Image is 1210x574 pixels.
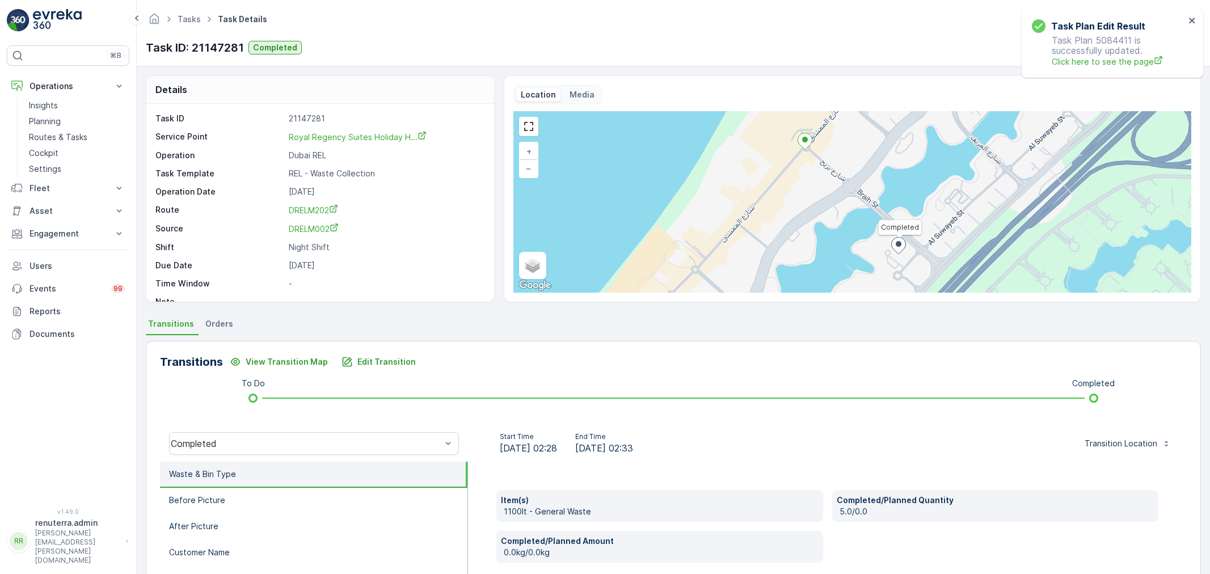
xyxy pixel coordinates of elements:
p: Completed [1072,378,1115,389]
p: - [289,296,482,307]
button: View Transition Map [223,353,335,371]
p: Events [29,283,104,294]
p: Note [155,296,284,307]
p: [DATE] [289,260,482,271]
p: Users [29,260,125,272]
a: Homepage [148,17,161,27]
a: Royal Regency Suites Holiday H... [289,131,427,142]
p: [DATE] [289,186,482,197]
p: Completed [253,42,297,53]
p: 1100lt - General Waste [504,506,819,517]
button: Edit Transition [335,353,423,371]
p: Waste & Bin Type [169,469,236,480]
img: logo [7,9,29,32]
button: Asset [7,200,129,222]
p: Completed/Planned Amount [501,535,819,547]
p: Operation [155,150,284,161]
p: Route [155,204,284,216]
p: Details [155,83,187,96]
span: Transitions [148,318,194,330]
p: Item(s) [501,495,819,506]
span: DRELM002 [289,224,339,234]
button: Completed [248,41,302,54]
div: RR [10,532,28,550]
p: Customer Name [169,547,230,558]
button: RRrenuterra.admin[PERSON_NAME][EMAIL_ADDRESS][PERSON_NAME][DOMAIN_NAME] [7,517,129,565]
a: Click here to see the page [1052,56,1185,67]
a: Tasks [178,14,201,24]
p: Fleet [29,183,107,194]
button: close [1188,16,1196,27]
p: Transition Location [1085,438,1157,449]
span: Orders [205,318,233,330]
span: v 1.49.0 [7,508,129,515]
a: Cockpit [24,145,129,161]
a: Routes & Tasks [24,129,129,145]
p: 0.0kg/0.0kg [504,547,819,558]
p: Completed/Planned Quantity [837,495,1154,506]
p: [PERSON_NAME][EMAIL_ADDRESS][PERSON_NAME][DOMAIN_NAME] [35,529,120,565]
p: Media [570,89,595,100]
p: Time Window [155,278,284,289]
p: Task Plan 5084411 is successfully updated. [1032,35,1185,67]
p: Routes & Tasks [29,132,87,143]
p: ⌘B [110,51,121,60]
p: Asset [29,205,107,217]
p: Edit Transition [357,356,416,368]
a: Users [7,255,129,277]
span: [DATE] 02:28 [500,441,557,455]
img: logo_light-DOdMpM7g.png [33,9,82,32]
span: + [526,146,532,156]
p: End Time [575,432,633,441]
button: Transition Location [1078,434,1178,453]
p: 99 [113,284,123,293]
p: Location [521,89,556,100]
p: Night Shift [289,242,482,253]
img: Google [516,278,554,293]
a: Events99 [7,277,129,300]
span: [DATE] 02:33 [575,441,633,455]
p: Source [155,223,284,235]
p: 21147281 [289,113,482,124]
p: After Picture [169,521,218,532]
span: Task Details [216,14,269,25]
div: Completed [171,438,441,449]
a: Settings [24,161,129,177]
p: Transitions [160,353,223,370]
p: Operations [29,81,107,92]
p: Shift [155,242,284,253]
p: Task ID [155,113,284,124]
p: View Transition Map [246,356,328,368]
p: Before Picture [169,495,225,506]
h3: Task Plan Edit Result [1051,19,1145,33]
p: - [289,278,482,289]
button: Engagement [7,222,129,245]
p: Cockpit [29,147,58,159]
p: REL - Waste Collection [289,168,482,179]
p: Task ID: 21147281 [146,39,244,56]
a: Planning [24,113,129,129]
a: Insights [24,98,129,113]
a: View Fullscreen [520,118,537,135]
p: Insights [29,100,58,111]
a: Reports [7,300,129,323]
a: Layers [520,253,545,278]
p: Due Date [155,260,284,271]
p: 5.0/0.0 [840,506,1154,517]
p: Task Template [155,168,284,179]
p: Service Point [155,131,284,143]
a: DRELM202 [289,204,482,216]
p: Documents [29,328,125,340]
p: Reports [29,306,125,317]
p: Engagement [29,228,107,239]
p: renuterra.admin [35,517,120,529]
a: Zoom In [520,143,537,160]
span: Royal Regency Suites Holiday H... [289,132,427,142]
a: Zoom Out [520,160,537,177]
span: − [526,163,532,173]
a: Documents [7,323,129,345]
p: Operation Date [155,186,284,197]
p: Settings [29,163,61,175]
p: To Do [242,378,265,389]
p: Planning [29,116,61,127]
